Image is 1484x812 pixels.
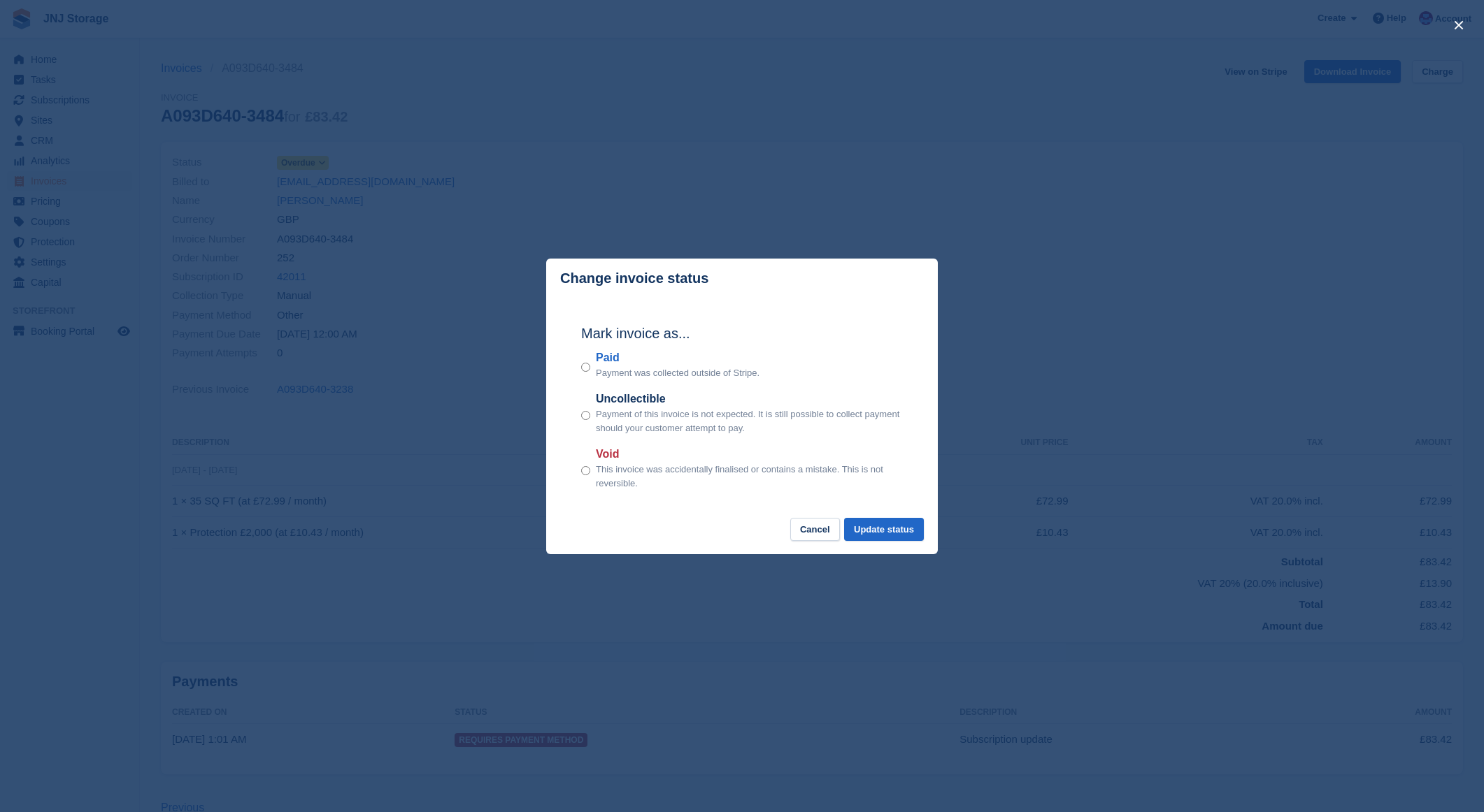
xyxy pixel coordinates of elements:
[596,407,903,435] p: Payment of this invoice is not expected. It is still possible to collect payment should your cust...
[844,518,924,541] button: Update status
[560,270,708,287] p: Change invoice status
[596,391,903,407] label: Uncollectible
[1448,14,1470,36] button: close
[581,323,903,344] h2: Mark invoice as...
[790,518,840,541] button: Cancel
[596,366,759,380] p: Payment was collected outside of Stripe.
[596,463,903,490] p: This invoice was accidentally finalised or contains a mistake. This is not reversible.
[596,349,759,366] label: Paid
[596,446,903,463] label: Void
